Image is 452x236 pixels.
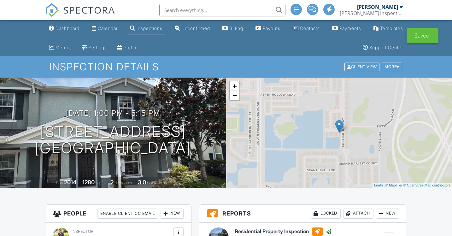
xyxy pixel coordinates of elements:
h3: Reports [199,205,407,223]
span: bathrooms [147,180,165,185]
a: © MapTiler [385,183,402,187]
a: Support Center [360,42,406,54]
a: Calendar [89,23,120,34]
div: 3.0 [138,179,146,186]
input: Search everything... [159,4,285,16]
h1: Inspection Details [49,61,403,72]
a: SPECTORA [45,9,115,22]
div: 1280 [82,179,95,186]
div: 2 [110,179,114,186]
h3: [DATE] 1:00 pm - 5:15 pm [66,109,160,117]
a: Settings [79,42,109,54]
div: Templates [380,26,403,31]
div: Metrics [56,45,72,50]
div: Support Center [369,45,403,50]
h3: People [45,205,191,223]
span: SPECTORA [63,3,115,16]
a: Client View [344,64,381,69]
a: Dashboard [46,23,82,34]
div: Contacts [300,26,320,31]
span: bedrooms [114,180,132,185]
a: Payouts [253,23,283,34]
a: © OpenStreetMap contributors [403,183,450,187]
a: Leaflet [374,183,384,187]
span: sq. ft. [96,180,104,185]
div: New [376,209,399,219]
div: [PERSON_NAME] [357,4,398,10]
div: | [373,183,452,188]
a: Payments [330,23,364,34]
h6: Residential Property Inspection [235,227,374,236]
a: Contacts [290,23,322,34]
div: Dashboard [56,26,79,31]
div: Calendar [98,26,118,31]
a: Metrics [46,42,74,54]
h1: [STREET_ADDRESS] [GEOGRAPHIC_DATA] [35,123,191,157]
span: Built [56,180,63,185]
div: Larson Inspections LLC [340,10,403,16]
a: Inspections [127,23,165,34]
a: Zoom out [230,91,239,100]
div: Unconfirmed [181,26,210,31]
div: Enable Client CC Email [97,209,158,219]
a: Company Profile [114,42,140,54]
div: Client View [344,63,379,71]
div: Attach [343,209,373,219]
span: Inspector [72,229,93,234]
div: More [382,63,402,71]
div: Payments [339,26,361,31]
img: The Best Home Inspection Software - Spectora [45,3,59,17]
div: 2014 [64,179,76,186]
a: Billing [220,23,246,34]
div: Settings [89,45,107,50]
div: New [161,209,184,219]
div: Profile [124,45,138,50]
a: Unconfirmed [172,23,213,34]
a: Templates [371,23,406,34]
div: Inspections [137,26,162,31]
div: Locked [311,209,341,219]
div: Saved! [407,28,438,43]
div: Payouts [263,26,280,31]
div: Billing [229,26,243,31]
a: Zoom in [230,81,239,91]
